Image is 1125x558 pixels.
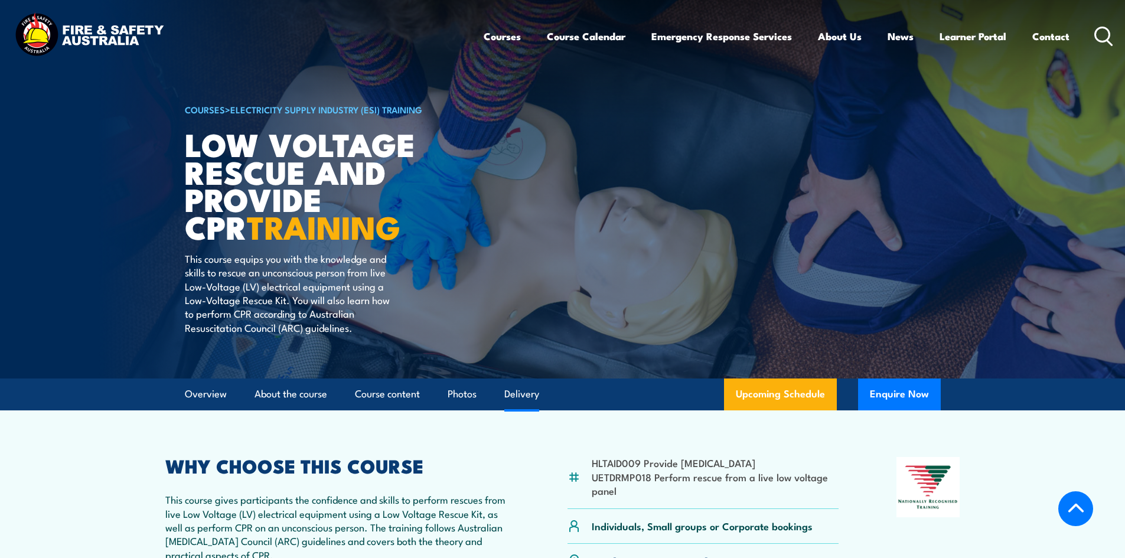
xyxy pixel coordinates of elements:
strong: TRAINING [247,201,400,250]
a: Emergency Response Services [651,21,792,52]
a: COURSES [185,103,225,116]
a: News [888,21,914,52]
a: Learner Portal [940,21,1006,52]
p: This course equips you with the knowledge and skills to rescue an unconscious person from live Lo... [185,252,400,334]
a: Course content [355,378,420,410]
h6: > [185,102,477,116]
img: Nationally Recognised Training logo. [896,457,960,517]
a: Photos [448,378,477,410]
li: HLTAID009 Provide [MEDICAL_DATA] [592,456,839,469]
h1: Low Voltage Rescue and Provide CPR [185,130,477,240]
a: Contact [1032,21,1069,52]
a: Delivery [504,378,539,410]
a: Electricity Supply Industry (ESI) Training [230,103,422,116]
h2: WHY CHOOSE THIS COURSE [165,457,510,474]
p: Individuals, Small groups or Corporate bookings [592,519,813,533]
a: Course Calendar [547,21,625,52]
li: UETDRMP018 Perform rescue from a live low voltage panel [592,470,839,498]
a: About the course [255,378,327,410]
button: Enquire Now [858,378,941,410]
a: Upcoming Schedule [724,378,837,410]
a: Courses [484,21,521,52]
a: About Us [818,21,862,52]
a: Overview [185,378,227,410]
